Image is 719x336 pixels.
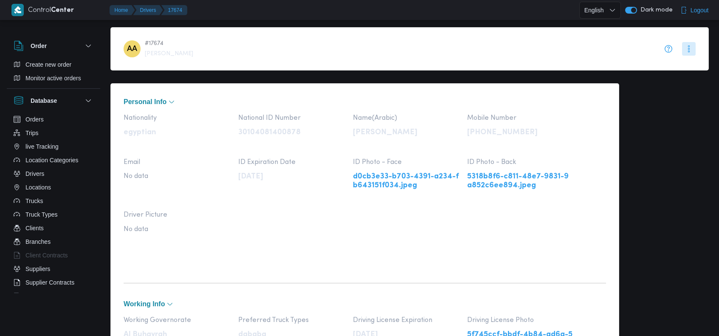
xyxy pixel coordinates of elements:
button: Branches [10,235,97,248]
span: Trips [25,128,39,138]
span: ID Photo - Face [353,158,459,166]
span: Devices [25,291,47,301]
span: Supplier Contracts [25,277,74,288]
span: Branches [25,237,51,247]
p: 30104081400878 [238,128,344,137]
span: Client Contracts [25,250,68,260]
button: Locations [10,181,97,194]
button: live Tracking [10,140,97,153]
button: Create new order [10,58,97,71]
span: Suppliers [25,264,50,274]
span: Mobile Number [467,114,573,122]
span: [PERSON_NAME] [145,51,193,57]
p: [PHONE_NUMBER] [467,128,573,137]
button: Database [14,96,93,106]
button: Trucks [10,194,97,208]
span: Truck Types [25,209,57,220]
span: Locations [25,182,51,192]
b: Center [51,7,74,14]
span: Driving License Photo [467,316,573,324]
span: Orders [25,114,44,124]
span: ID Photo - Back [467,158,573,166]
span: No data [124,226,230,233]
span: Email [124,158,230,166]
button: Location Categories [10,153,97,167]
button: Trips [10,126,97,140]
a: 5318b8f6-c811-48e7-9831-9a852c6ee894.jpeg [467,172,573,190]
span: Nationality [124,114,230,122]
span: Dark mode [637,7,673,14]
button: Client Contracts [10,248,97,262]
a: d0cb3e33-b703-4391-a234-fb643151f034.jpeg [353,172,459,190]
button: info [663,44,674,54]
span: ID Expiration Date [238,158,344,166]
button: Monitor active orders [10,71,97,85]
button: Truck Types [10,208,97,221]
p: [DATE] [238,172,344,181]
div: Ahmad Aizat Said Daroish Sulaiaman [124,40,141,57]
button: 17674 [161,5,187,15]
span: National ID Number [238,114,344,122]
button: Logout [677,2,712,19]
span: Clients [25,223,44,233]
span: Drivers [25,169,44,179]
span: Trucks [25,196,43,206]
span: AA [127,40,137,57]
h3: Order [31,41,47,51]
button: Drivers [133,5,163,15]
button: Suppliers [10,262,97,276]
button: Drivers [10,167,97,181]
span: Driving License Expiration [353,316,459,324]
button: Clients [10,221,97,235]
img: X8yXhbKr1z7QwAAAABJRU5ErkJggg== [11,4,24,16]
button: More [682,42,696,56]
span: No data [124,172,230,180]
button: Personal Info [124,99,606,105]
div: Personal Info [124,107,606,268]
span: Working Governorate [124,316,230,324]
span: Logout [691,5,709,15]
button: Supplier Contracts [10,276,97,289]
p: egyptian [124,128,230,137]
span: live Tracking [25,141,59,152]
span: Working Info [124,301,165,308]
h3: Database [31,96,57,106]
div: Database [7,113,100,296]
span: Name(Arabic) [353,114,459,122]
span: Preferred Truck Types [238,316,344,324]
button: Orders [10,113,97,126]
button: Working Info [124,301,606,308]
button: Order [14,41,93,51]
button: Home [110,5,135,15]
span: Monitor active orders [25,73,81,83]
span: Personal Info [124,99,166,105]
p: [PERSON_NAME] [353,128,459,137]
span: Create new order [25,59,71,70]
span: Driver Picture [124,211,230,219]
span: Location Categories [25,155,79,165]
div: Order [7,58,100,88]
span: # 17674 [145,40,193,47]
button: Devices [10,289,97,303]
